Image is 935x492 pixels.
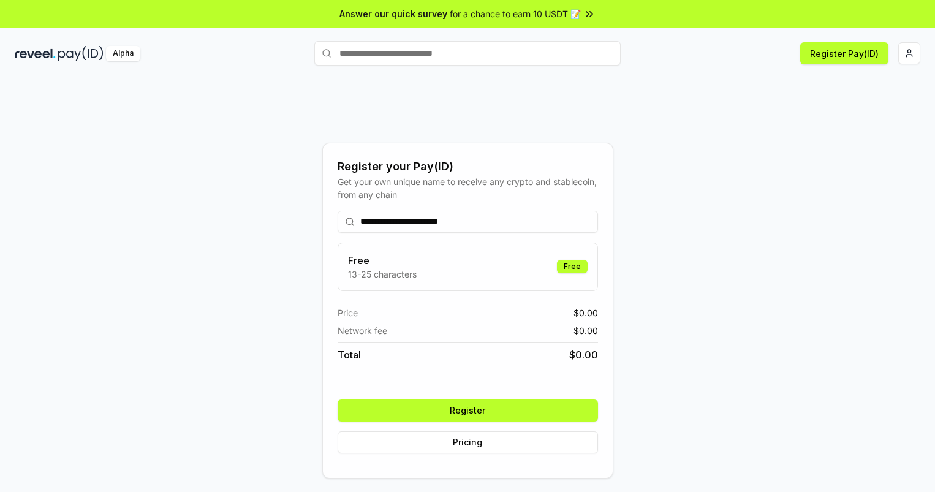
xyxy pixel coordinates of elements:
[338,347,361,362] span: Total
[15,46,56,61] img: reveel_dark
[339,7,447,20] span: Answer our quick survey
[338,175,598,201] div: Get your own unique name to receive any crypto and stablecoin, from any chain
[338,158,598,175] div: Register your Pay(ID)
[450,7,581,20] span: for a chance to earn 10 USDT 📝
[569,347,598,362] span: $ 0.00
[338,324,387,337] span: Network fee
[338,306,358,319] span: Price
[338,399,598,422] button: Register
[106,46,140,61] div: Alpha
[348,268,417,281] p: 13-25 characters
[338,431,598,453] button: Pricing
[573,324,598,337] span: $ 0.00
[557,260,588,273] div: Free
[800,42,888,64] button: Register Pay(ID)
[58,46,104,61] img: pay_id
[348,253,417,268] h3: Free
[573,306,598,319] span: $ 0.00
